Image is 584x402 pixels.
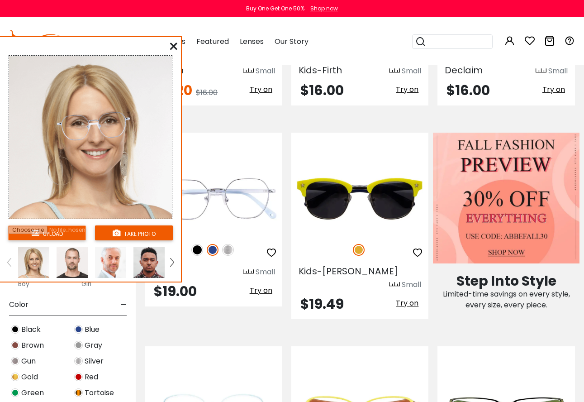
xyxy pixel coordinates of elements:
[306,5,338,12] a: Shop now
[74,325,83,334] img: Blue
[310,5,338,13] div: Shop now
[445,64,483,77] span: Declaim
[9,56,172,219] img: tryonModel7.png
[85,324,100,335] span: Blue
[256,267,275,278] div: Small
[542,84,565,95] span: Try on
[21,356,36,367] span: Gun
[446,81,490,100] span: $16.00
[7,258,11,266] img: left.png
[393,297,421,309] button: Try on
[196,87,218,98] span: $16.00
[52,104,135,149] img: original.png
[21,372,38,383] span: Gold
[57,247,88,278] img: tryonModel5.png
[536,68,546,75] img: size ruler
[207,244,218,256] img: Blue
[540,84,568,96] button: Try on
[240,36,264,47] span: Lenses
[433,133,579,263] img: Fall Fashion Sale
[548,66,568,77] div: Small
[443,289,570,310] span: Limited-time savings on every style, every size, every piece.
[299,64,342,77] span: Kids-Firth
[11,357,19,365] img: Gun
[246,5,304,13] div: Buy One Get One 50%
[250,285,272,296] span: Try on
[11,373,19,381] img: Gold
[456,271,556,291] span: Step Into Style
[145,165,282,234] img: Silver Thrall - Metal,TR ,Adjust Nose Pads
[74,357,83,365] img: Silver
[133,247,165,278] img: tryonModel2.png
[396,298,418,308] span: Try on
[11,388,19,397] img: Green
[247,285,275,297] button: Try on
[95,225,173,240] button: take photo
[11,325,19,334] img: Black
[154,282,197,301] span: $19.00
[8,225,86,240] button: upload
[81,278,91,289] label: Girl
[243,68,254,75] img: size ruler
[121,294,127,316] span: -
[85,372,98,383] span: Red
[299,265,398,278] span: Kids-[PERSON_NAME]
[85,340,102,351] span: Gray
[21,324,41,335] span: Black
[222,244,234,256] img: Silver
[74,373,83,381] img: Red
[9,294,28,316] span: Color
[9,30,83,53] img: abbeglasses.com
[275,36,309,47] span: Our Story
[243,269,254,276] img: size ruler
[291,165,429,234] img: Yellow Kids-Miranda - TR ,Adjust Nose Pads
[402,66,421,77] div: Small
[170,258,174,266] img: right.png
[402,279,421,290] div: Small
[196,36,229,47] span: Featured
[21,388,44,398] span: Green
[74,388,83,397] img: Tortoise
[393,84,421,96] button: Try on
[396,84,418,95] span: Try on
[250,84,272,95] span: Try on
[389,68,400,75] img: size ruler
[74,341,83,349] img: Gray
[11,341,19,349] img: Brown
[256,66,275,77] div: Small
[300,81,344,100] span: $16.00
[191,244,203,256] img: Black
[85,388,114,398] span: Tortoise
[85,356,104,367] span: Silver
[300,294,344,314] span: $19.49
[18,278,29,289] label: Boy
[353,244,365,256] img: Yellow
[21,340,44,351] span: Brown
[95,247,126,278] img: tryonModel8.png
[247,84,275,96] button: Try on
[18,247,49,278] img: tryonModel7.png
[389,282,400,288] img: size ruler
